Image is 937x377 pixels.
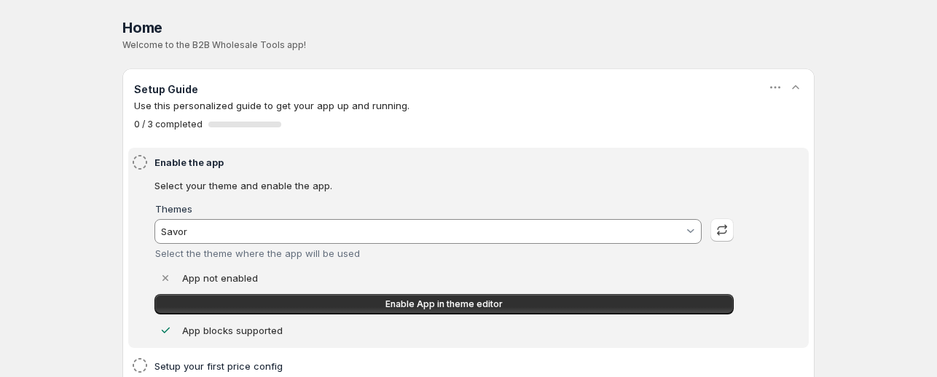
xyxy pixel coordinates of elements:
h3: Setup Guide [134,82,198,97]
p: Select your theme and enable the app. [154,178,734,193]
span: Home [122,19,162,36]
span: 0 / 3 completed [134,119,203,130]
a: Enable App in theme editor [154,294,734,314]
p: Welcome to the B2B Wholesale Tools app! [122,39,815,51]
label: Themes [155,203,192,215]
p: App blocks supported [182,323,283,338]
p: Use this personalized guide to get your app up and running. [134,98,803,113]
div: Select the theme where the app will be used [155,247,702,259]
p: App not enabled [182,271,258,285]
h4: Enable the app [154,155,738,170]
span: Enable App in theme editor [385,298,503,310]
h4: Setup your first price config [154,359,738,373]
